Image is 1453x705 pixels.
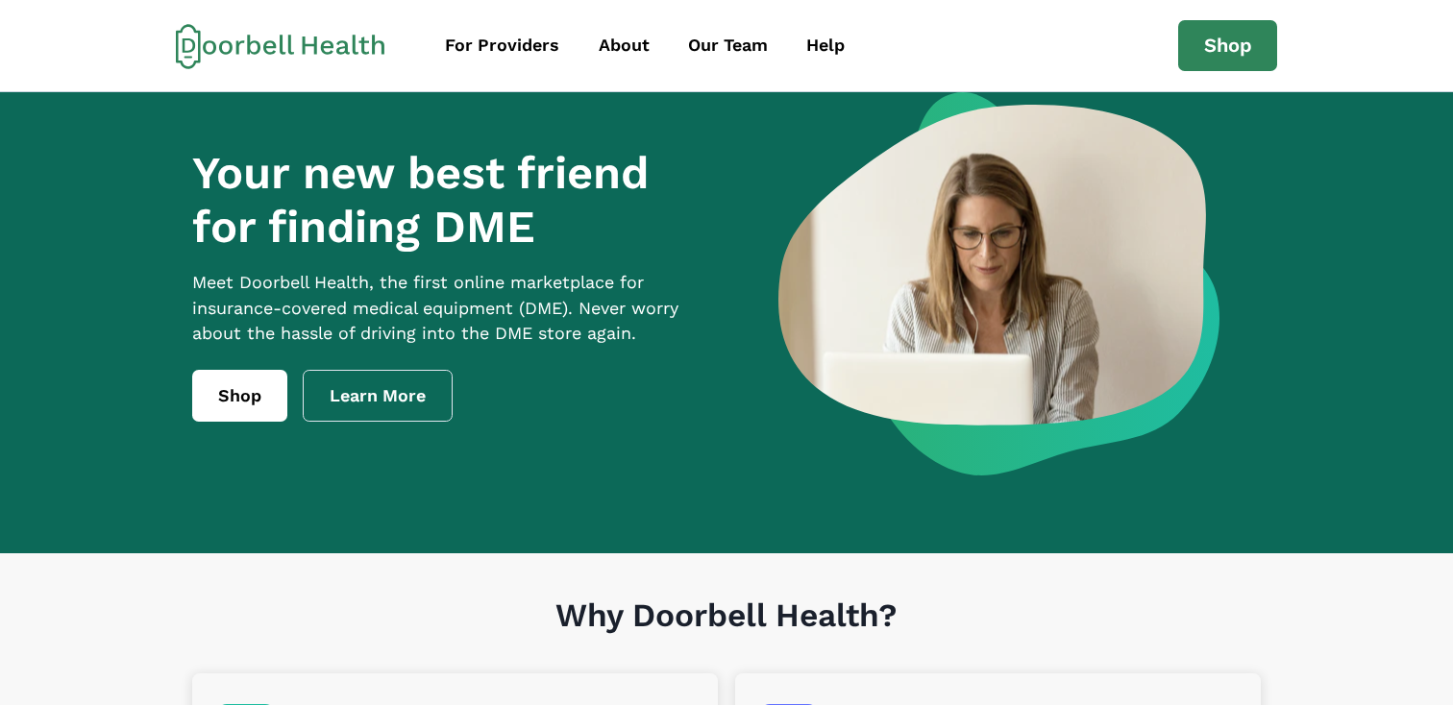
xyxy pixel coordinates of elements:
[192,370,287,422] a: Shop
[599,33,650,59] div: About
[688,33,768,59] div: Our Team
[806,33,845,59] div: Help
[1178,20,1278,72] a: Shop
[303,370,453,422] a: Learn More
[778,92,1219,475] img: a woman looking at a computer
[429,24,578,67] a: For Providers
[192,596,1260,674] h1: Why Doorbell Health?
[445,33,559,59] div: For Providers
[581,24,667,67] a: About
[789,24,862,67] a: Help
[192,270,715,348] p: Meet Doorbell Health, the first online marketplace for insurance-covered medical equipment (DME)....
[671,24,785,67] a: Our Team
[192,146,715,255] h1: Your new best friend for finding DME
